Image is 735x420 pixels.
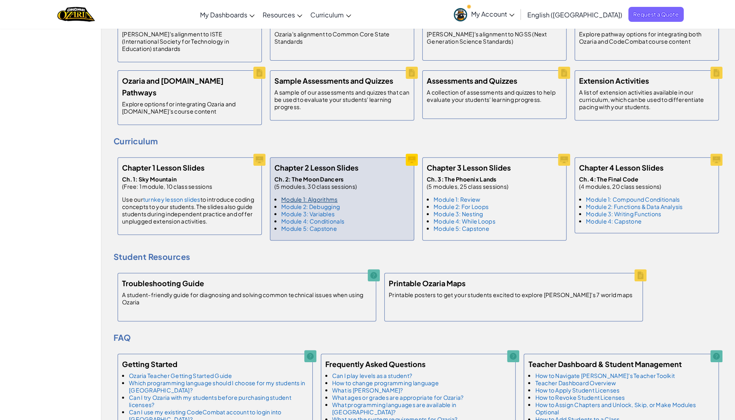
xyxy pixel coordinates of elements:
[586,217,642,225] a: Module 4: Capstone
[535,372,675,379] a: How to Navigate [PERSON_NAME]'s Teacher Toolkit
[450,2,518,27] a: My Account
[535,401,696,416] a: How to Assign Chapters and Unlock, Skip, or Make Modules Optional
[122,175,257,190] p: (Free: 1 module, 10 class sessions
[325,358,425,370] h5: Frequently Asked Questions
[129,379,305,394] a: Which programming language should I choose for my students in [GEOGRAPHIC_DATA]?
[281,217,344,225] a: Module 4: Conditionals
[586,196,680,203] a: Module 1: Compound Conditionals
[434,225,489,232] a: Module 5: Capstone
[434,196,480,203] a: Module 1: Review
[332,386,403,394] a: What is [PERSON_NAME]?
[571,8,723,65] a: Ozaria & CodeCombat Pathways Explore pathway options for integrating both Ozaria and CodeCombat c...
[427,175,496,183] strong: Ch. 3: The Phoenix Lands
[122,75,257,98] h5: Ozaria and [DOMAIN_NAME] Pathways
[332,401,457,416] a: What programming languages are available in [GEOGRAPHIC_DATA]?
[418,153,571,245] a: Chapter 3 Lesson Slides Ch. 3: The Phoenix Lands(5 modules, 25 class sessions) Module 1: Review M...
[471,10,514,18] span: My Account
[259,4,306,25] a: Resources
[129,372,232,379] a: Ozaria Teacher Getting Started Guide
[579,30,714,45] p: Explore pathway options for integrating both Ozaria and CodeCombat course content
[579,89,714,110] p: A list of extension activities available in our curriculum, which can be used to differentiate pa...
[628,7,684,22] a: Request a Quote
[143,196,200,203] a: turnkey lesson slides
[57,6,95,23] img: Home
[274,175,357,190] p: (5 modules, 30 class sessions)
[122,100,257,115] p: Explore options for integrating Ozaria and [DOMAIN_NAME]'s course content
[427,89,562,103] p: A collection of assessments and quizzes to help evaluate your students' learning progress.
[389,291,632,298] p: Printable posters to get your students excited to explore [PERSON_NAME]'s 7 world maps
[527,11,622,19] span: English ([GEOGRAPHIC_DATA])
[274,75,393,87] h5: Sample Assessments and Quizzes
[266,8,418,65] a: Common Core Standards Alignment Ozaria's alignment to Common Core State Standards
[122,291,372,306] p: A student-friendly guide for diagnosing and solving common technical issues when using Ozaria
[427,175,508,190] p: (5 modules, 25 class sessions)
[427,30,562,45] p: [PERSON_NAME]'s alignment to NGSS (Next Generation Science Standards)
[332,394,464,401] a: What ages or grades are appropriate for Ozaria?
[579,175,682,190] p: (4 modules, 20 class sessions)
[114,135,723,147] h4: Curriculum
[114,251,723,263] h4: Student Resources
[122,162,204,173] h5: Chapter 1 Lesson Slides
[274,30,410,45] p: Ozaria's alignment to Common Core State Standards
[310,11,344,19] span: Curriculum
[122,175,177,183] strong: Ch. 1: Sky Mountain
[114,66,266,129] a: Ozaria and [DOMAIN_NAME] Pathways Explore options for integrating Ozaria and [DOMAIN_NAME]'s cour...
[579,162,663,173] h5: Chapter 4 Lesson Slides
[274,89,410,110] p: A sample of our assessments and quizzes that can be used to evaluate your students' learning prog...
[122,358,177,370] h5: Getting Started
[281,196,337,203] a: Module 1: Algorithms
[535,386,619,394] a: How to Apply Student Licenses
[274,175,343,183] strong: Ch. 2: The Moon Dancers
[586,210,661,217] a: Module 3: Writing Functions
[281,210,335,217] a: Module 3: Variables
[571,153,723,237] a: Chapter 4 Lesson Slides Ch. 4: The Final Code(4 modules, 20 class sessions) Module 1: Compound Co...
[434,210,483,217] a: Module 3: Nesting
[380,269,647,325] a: Printable Ozaria Maps Printable posters to get your students excited to explore [PERSON_NAME]'s 7...
[114,331,723,344] h4: FAQ
[586,203,682,210] a: Module 2: Functions & Data Analysis
[454,8,467,21] img: avatar
[427,162,511,173] h5: Chapter 3 Lesson Slides
[122,277,204,289] h5: Troubleshooting Guide
[114,8,266,66] a: ISTE Standards Alignment [PERSON_NAME]'s alignment to ISTE (International Society for Technology ...
[196,4,259,25] a: My Dashboards
[434,217,495,225] a: Module 4: While Loops
[571,66,723,125] a: Extension Activities A list of extension activities available in our curriculum, which can be use...
[274,162,358,173] h5: Chapter 2 Lesson Slides
[535,394,625,401] a: How to Revoke Student Licenses
[266,153,418,245] a: Chapter 2 Lesson Slides Ch. 2: The Moon Dancers(5 modules, 30 class sessions) Module 1: Algorithm...
[122,30,257,52] p: [PERSON_NAME]'s alignment to ISTE (International Society for Technology in Education) standards
[263,11,295,19] span: Resources
[306,4,355,25] a: Curriculum
[122,196,257,225] p: Use our to introduce coding concepts to your students. The slides also guide students during inde...
[332,372,412,379] a: Can I play levels as a student?
[57,6,95,23] a: Ozaria by CodeCombat logo
[579,175,638,183] strong: Ch. 4: The Final Code
[528,358,681,370] h5: Teacher Dashboard & Student Management
[427,75,517,87] h5: Assessments and Quizzes
[389,277,465,289] h5: Printable Ozaria Maps
[418,66,571,123] a: Assessments and Quizzes A collection of assessments and quizzes to help evaluate your students' l...
[114,153,266,239] a: Chapter 1 Lesson Slides Ch. 1: Sky Mountain(Free: 1 module, 10 class sessions Use ourturnkey less...
[535,379,616,386] a: Teacher Dashboard Overview
[114,269,380,325] a: Troubleshooting Guide A student-friendly guide for diagnosing and solving common technical issues...
[434,203,489,210] a: Module 2: For Loops
[200,11,247,19] span: My Dashboards
[418,8,571,65] a: NGSS Standards Alignment [PERSON_NAME]'s alignment to NGSS (Next Generation Science Standards)
[332,379,439,386] a: How to change programming language
[281,225,337,232] a: Module 5: Capstone
[281,203,340,210] a: Module 2: Debugging
[129,394,291,408] a: Can I try Ozaria with my students before purchasing student licenses?
[266,66,418,125] a: Sample Assessments and Quizzes A sample of our assessments and quizzes that can be used to evalua...
[579,75,649,87] h5: Extension Activities
[523,4,626,25] a: English ([GEOGRAPHIC_DATA])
